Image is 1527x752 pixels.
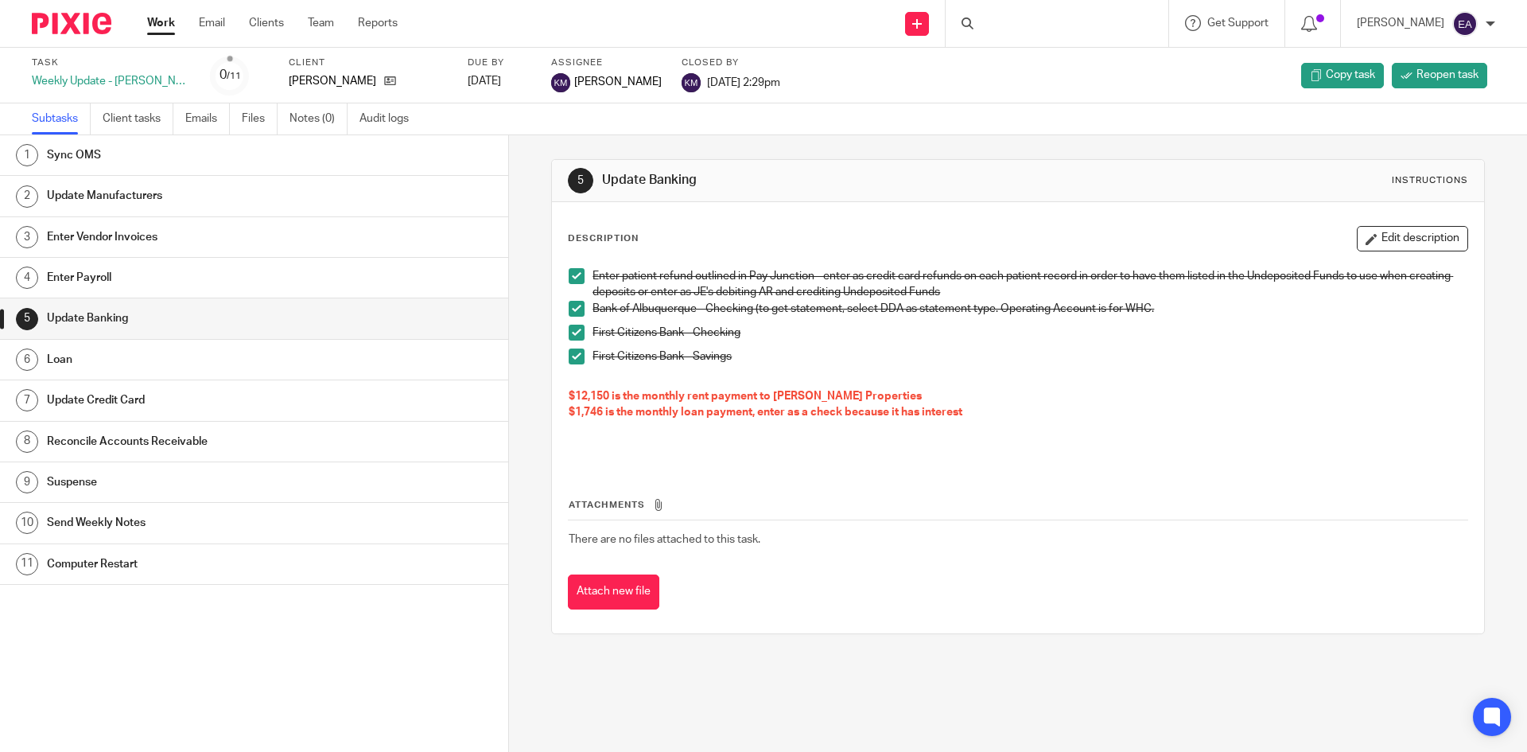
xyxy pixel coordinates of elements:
div: 7 [16,389,38,411]
h1: Sync OMS [47,143,344,167]
span: [DATE] 2:29pm [707,76,780,88]
label: Assignee [551,56,662,69]
button: Edit description [1357,226,1468,251]
img: svg%3E [682,73,701,92]
p: Bank of Albuquerque - Checking (to get statement, select DDA as statement type. Operating Account... [593,301,1467,317]
h1: Update Credit Card [47,388,344,412]
span: [PERSON_NAME] [574,74,662,90]
div: 11 [16,553,38,575]
h1: Send Weekly Notes [47,511,344,535]
button: Attach new file [568,575,659,610]
h1: Reconcile Accounts Receivable [47,430,344,454]
h1: Update Banking [47,306,344,330]
a: Files [242,103,278,134]
a: Copy task [1301,63,1384,88]
span: $12,150 is the monthly rent payment to [PERSON_NAME] Properties [569,391,922,402]
label: Closed by [682,56,780,69]
div: 3 [16,226,38,248]
div: 5 [16,308,38,330]
div: Instructions [1392,174,1468,187]
div: 0 [220,66,241,84]
a: Audit logs [359,103,421,134]
p: [PERSON_NAME] [1357,15,1444,31]
div: [DATE] [468,73,531,89]
div: 9 [16,471,38,493]
div: 10 [16,512,38,534]
label: Client [289,56,448,69]
h1: Computer Restart [47,552,344,576]
label: Due by [468,56,531,69]
p: Description [568,232,639,245]
h1: Enter Payroll [47,266,344,290]
a: Reports [358,15,398,31]
div: 6 [16,349,38,371]
h1: Update Manufacturers [47,184,344,208]
div: 1 [16,144,38,166]
a: Notes (0) [289,103,348,134]
small: /11 [227,72,241,80]
span: There are no files attached to this task. [569,534,760,545]
img: svg%3E [551,73,570,92]
span: $1,746 is the monthly loan payment, enter as a check because it has interest [569,407,962,418]
span: Copy task [1326,67,1375,83]
a: Email [199,15,225,31]
p: [PERSON_NAME] [289,73,376,89]
a: Team [308,15,334,31]
div: 8 [16,431,38,453]
p: First Citizens Bank - Savings [593,349,1467,364]
img: svg%3E [1452,11,1478,37]
p: First Citizens Bank - Checking [593,325,1467,341]
a: Clients [249,15,284,31]
a: Client tasks [103,103,173,134]
a: Work [147,15,175,31]
div: 4 [16,267,38,289]
a: Emails [185,103,230,134]
span: Reopen task [1416,67,1478,83]
h1: Update Banking [602,172,1052,189]
h1: Suspense [47,470,344,494]
span: Get Support [1207,18,1269,29]
p: Enter patient refund outlined in Pay Junction - enter as credit card refunds on each patient reco... [593,268,1467,301]
label: Task [32,56,191,69]
a: Subtasks [32,103,91,134]
div: Weekly Update - [PERSON_NAME] [32,73,191,89]
a: Reopen task [1392,63,1487,88]
span: Attachments [569,501,645,509]
h1: Enter Vendor Invoices [47,225,344,249]
img: Pixie [32,13,111,34]
h1: Loan [47,348,344,372]
div: 5 [568,168,593,193]
div: 2 [16,185,38,208]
